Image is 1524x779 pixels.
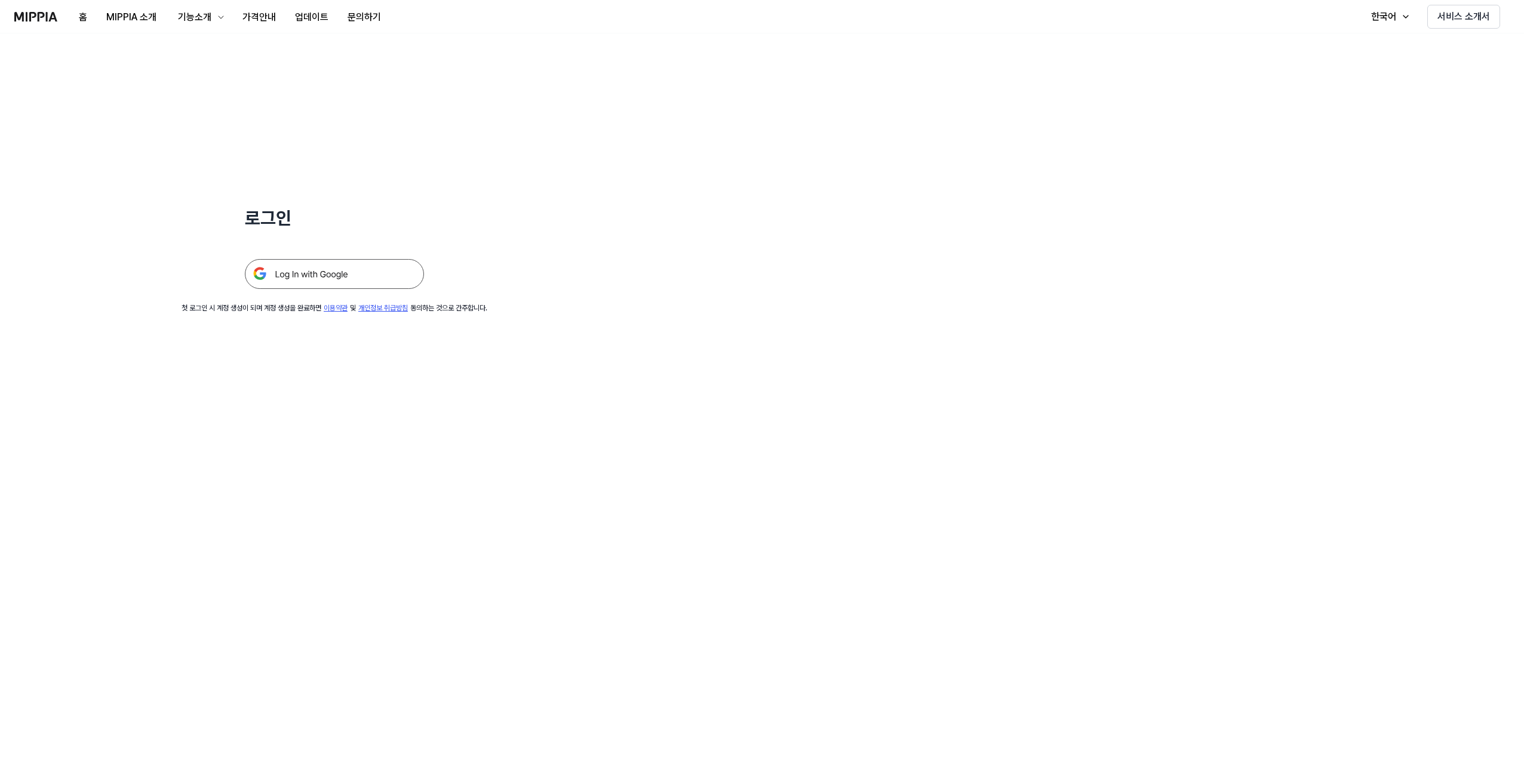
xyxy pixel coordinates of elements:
button: 문의하기 [338,5,391,29]
button: 가격안내 [233,5,285,29]
button: MIPPIA 소개 [97,5,166,29]
div: 기능소개 [176,10,214,24]
button: 한국어 [1359,5,1418,29]
img: 구글 로그인 버튼 [245,259,424,289]
div: 첫 로그인 시 계정 생성이 되며 계정 생성을 완료하면 및 동의하는 것으로 간주합니다. [182,303,487,313]
button: 홈 [69,5,97,29]
h1: 로그인 [245,205,424,230]
a: 업데이트 [285,1,338,33]
div: 한국어 [1369,10,1399,24]
img: logo [14,12,57,21]
button: 서비스 소개서 [1427,5,1500,29]
button: 기능소개 [166,5,233,29]
button: 업데이트 [285,5,338,29]
a: 이용약관 [324,304,348,312]
a: 개인정보 취급방침 [358,304,408,312]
